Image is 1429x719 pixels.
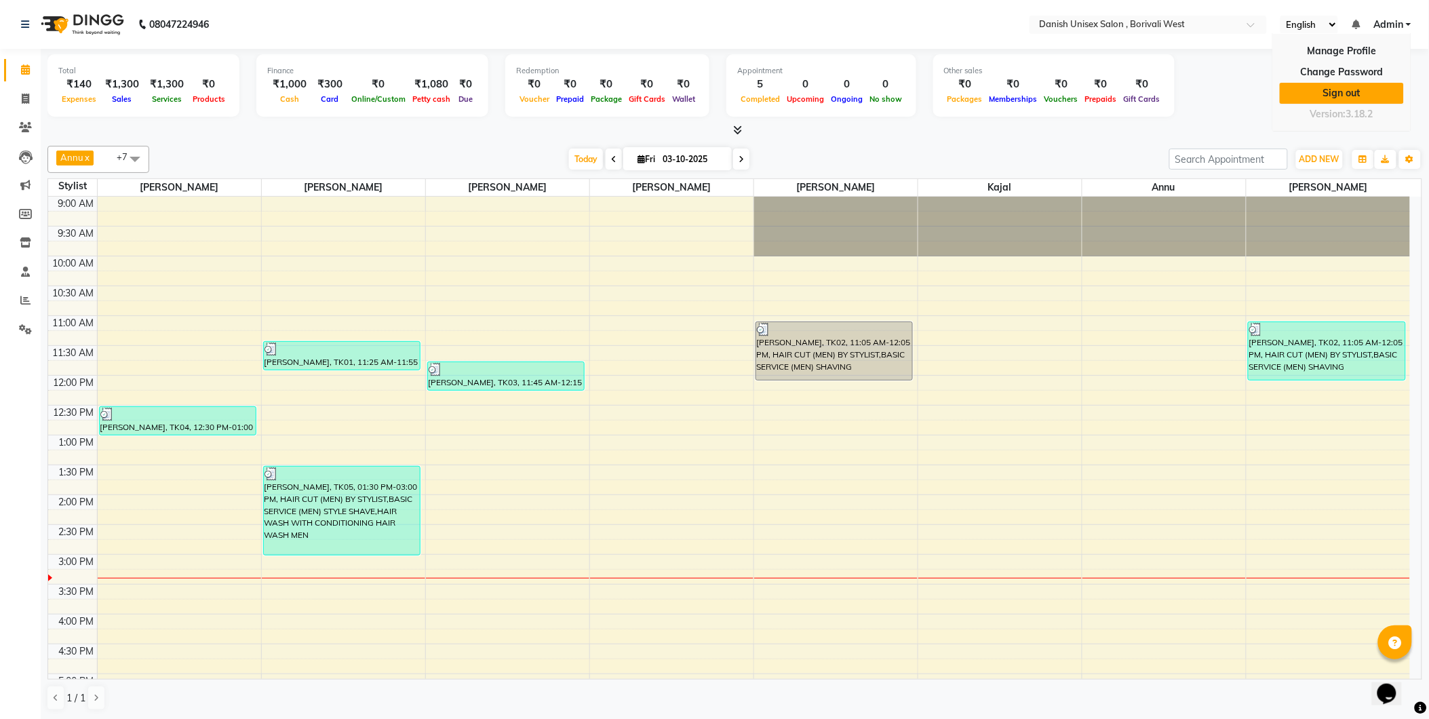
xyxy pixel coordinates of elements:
[98,179,261,196] span: [PERSON_NAME]
[312,77,348,92] div: ₹300
[277,94,302,104] span: Cash
[117,151,138,162] span: +7
[569,149,603,170] span: Today
[1280,41,1404,62] a: Manage Profile
[264,467,420,555] div: [PERSON_NAME], TK05, 01:30 PM-03:00 PM, HAIR CUT (MEN) BY STYLIST,BASIC SERVICE (MEN) STYLE SHAVE...
[1082,77,1120,92] div: ₹0
[109,94,136,104] span: Sales
[625,94,669,104] span: Gift Cards
[866,94,905,104] span: No show
[1299,154,1339,164] span: ADD NEW
[267,65,477,77] div: Finance
[1082,179,1246,196] span: Annu
[1280,62,1404,83] a: Change Password
[827,94,866,104] span: Ongoing
[58,65,229,77] div: Total
[944,94,986,104] span: Packages
[51,406,97,420] div: 12:30 PM
[56,644,97,659] div: 4:30 PM
[56,585,97,599] div: 3:30 PM
[100,77,144,92] div: ₹1,300
[189,77,229,92] div: ₹0
[1249,322,1405,380] div: [PERSON_NAME], TK02, 11:05 AM-12:05 PM, HAIR CUT (MEN) BY STYLIST,BASIC SERVICE (MEN) SHAVING
[426,179,589,196] span: [PERSON_NAME]
[149,94,185,104] span: Services
[56,555,97,569] div: 3:00 PM
[58,94,100,104] span: Expenses
[587,77,625,92] div: ₹0
[262,179,425,196] span: [PERSON_NAME]
[944,65,1164,77] div: Other sales
[35,5,128,43] img: logo
[409,94,454,104] span: Petty cash
[56,227,97,241] div: 9:30 AM
[56,495,97,509] div: 2:00 PM
[56,674,97,688] div: 5:00 PM
[553,94,587,104] span: Prepaid
[986,94,1041,104] span: Memberships
[918,179,1082,196] span: kajal
[1120,77,1164,92] div: ₹0
[56,465,97,480] div: 1:30 PM
[428,362,585,390] div: [PERSON_NAME], TK03, 11:45 AM-12:15 PM, THREADING (MEN) EYEBROW / FOREHEAD / NOSE
[827,77,866,92] div: 0
[625,77,669,92] div: ₹0
[1082,94,1120,104] span: Prepaids
[56,197,97,211] div: 9:00 AM
[1169,149,1288,170] input: Search Appointment
[58,77,100,92] div: ₹140
[318,94,342,104] span: Card
[56,435,97,450] div: 1:00 PM
[149,5,209,43] b: 08047224946
[1280,104,1404,124] div: Version:3.18.2
[866,77,905,92] div: 0
[669,94,699,104] span: Wallet
[587,94,625,104] span: Package
[944,77,986,92] div: ₹0
[669,77,699,92] div: ₹0
[986,77,1041,92] div: ₹0
[516,65,699,77] div: Redemption
[516,77,553,92] div: ₹0
[659,149,726,170] input: 2025-10-03
[783,94,827,104] span: Upcoming
[1373,18,1403,32] span: Admin
[455,94,476,104] span: Due
[83,152,90,163] a: x
[56,615,97,629] div: 4:00 PM
[267,77,312,92] div: ₹1,000
[454,77,477,92] div: ₹0
[50,346,97,360] div: 11:30 AM
[56,525,97,539] div: 2:30 PM
[144,77,189,92] div: ₹1,300
[516,94,553,104] span: Voucher
[553,77,587,92] div: ₹0
[100,407,256,435] div: [PERSON_NAME], TK04, 12:30 PM-01:00 PM, HAIR WASH WITH CONDITIONING HAIR WASH MID WAIST
[754,179,918,196] span: [PERSON_NAME]
[756,322,913,380] div: [PERSON_NAME], TK02, 11:05 AM-12:05 PM, HAIR CUT (MEN) BY STYLIST,BASIC SERVICE (MEN) SHAVING
[348,77,409,92] div: ₹0
[1280,83,1404,104] a: Sign out
[1372,665,1415,705] iframe: chat widget
[1120,94,1164,104] span: Gift Cards
[1041,94,1082,104] span: Vouchers
[1296,150,1343,169] button: ADD NEW
[1041,77,1082,92] div: ₹0
[50,286,97,300] div: 10:30 AM
[1247,179,1411,196] span: [PERSON_NAME]
[590,179,753,196] span: [PERSON_NAME]
[634,154,659,164] span: Fri
[409,77,454,92] div: ₹1,080
[264,342,420,370] div: [PERSON_NAME], TK01, 11:25 AM-11:55 AM, BASIC SERVICE (MEN) SHAVING
[737,94,783,104] span: Completed
[48,179,97,193] div: Stylist
[66,691,85,705] span: 1 / 1
[50,316,97,330] div: 11:00 AM
[51,376,97,390] div: 12:00 PM
[737,65,905,77] div: Appointment
[737,77,783,92] div: 5
[348,94,409,104] span: Online/Custom
[783,77,827,92] div: 0
[60,152,83,163] span: Annu
[50,256,97,271] div: 10:00 AM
